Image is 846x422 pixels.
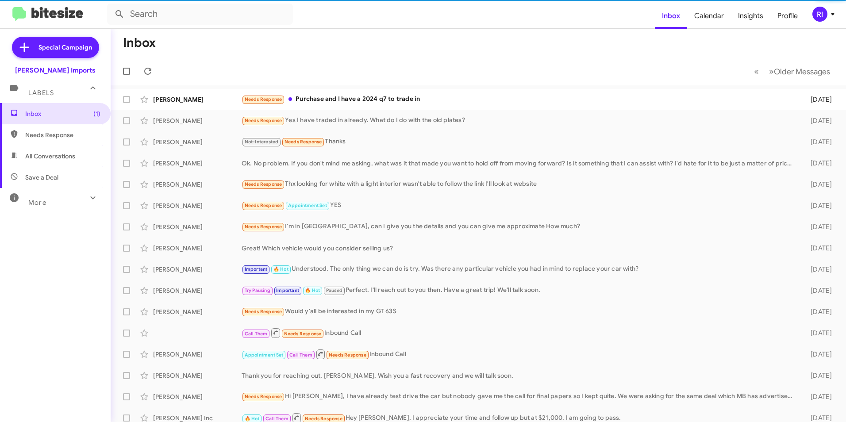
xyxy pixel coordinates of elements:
span: Special Campaign [38,43,92,52]
span: All Conversations [25,152,75,161]
a: Profile [770,3,805,29]
div: [DATE] [796,138,839,146]
div: [DATE] [796,116,839,125]
span: Important [245,266,268,272]
div: YES [242,200,796,211]
div: [DATE] [796,307,839,316]
div: Great! Which vehicle would you consider selling us? [242,244,796,253]
div: Purchase and I have a 2024 q7 to trade in [242,94,796,104]
div: Thx looking for white with a light interior wasn't able to follow the link I'll look at website [242,179,796,189]
div: [PERSON_NAME] [153,95,242,104]
div: [DATE] [796,286,839,295]
div: [PERSON_NAME] [153,201,242,210]
div: Thanks [242,137,796,147]
div: Understood. The only thing we can do is try. Was there any particular vehicle you had in mind to ... [242,264,796,274]
span: Needs Response [329,352,366,358]
a: Insights [731,3,770,29]
a: Calendar [687,3,731,29]
span: Save a Deal [25,173,58,182]
div: [PERSON_NAME] Imports [15,66,96,75]
input: Search [107,4,293,25]
span: Needs Response [284,331,322,337]
div: I'm in [GEOGRAPHIC_DATA], can I give you the details and you can give me approximate How much? [242,222,796,232]
span: Inbox [25,109,100,118]
span: Call Them [245,331,268,337]
div: [PERSON_NAME] [153,371,242,380]
div: [DATE] [796,329,839,338]
div: Would y'all be interested in my GT 63S [242,307,796,317]
div: [DATE] [796,265,839,274]
span: Needs Response [245,96,282,102]
span: Try Pausing [245,288,270,293]
div: [PERSON_NAME] [153,265,242,274]
button: Previous [749,62,764,81]
span: (1) [93,109,100,118]
div: [PERSON_NAME] [153,116,242,125]
div: [PERSON_NAME] [153,286,242,295]
div: [PERSON_NAME] [153,307,242,316]
span: Call Them [289,352,312,358]
span: 🔥 Hot [305,288,320,293]
span: Needs Response [245,394,282,399]
div: RI [812,7,827,22]
div: Yes I have traded in already. What do I do with the old plates? [242,115,796,126]
span: Needs Response [245,118,282,123]
div: [DATE] [796,159,839,168]
div: Perfect. I'll reach out to you then. Have a great trip! We'll talk soon. [242,285,796,295]
div: [DATE] [796,180,839,189]
div: [DATE] [796,201,839,210]
span: Paused [326,288,342,293]
div: [DATE] [796,223,839,231]
div: Hi [PERSON_NAME], I have already test drive the car but nobody gave me the call for final papers ... [242,391,796,402]
div: [PERSON_NAME] [153,223,242,231]
button: Next [764,62,835,81]
span: 🔥 Hot [245,416,260,422]
span: Not-Interested [245,139,279,145]
div: [PERSON_NAME] [153,392,242,401]
span: Important [276,288,299,293]
div: [PERSON_NAME] [153,159,242,168]
span: More [28,199,46,207]
span: Needs Response [245,203,282,208]
div: [DATE] [796,350,839,359]
span: Needs Response [25,130,100,139]
button: RI [805,7,836,22]
div: [PERSON_NAME] [153,138,242,146]
span: Call Them [265,416,288,422]
div: [DATE] [796,371,839,380]
span: Appointment Set [288,203,327,208]
div: Inbound Call [242,349,796,360]
div: [PERSON_NAME] [153,180,242,189]
span: Needs Response [285,139,322,145]
div: [PERSON_NAME] [153,350,242,359]
span: » [769,66,774,77]
h1: Inbox [123,36,156,50]
span: Needs Response [245,224,282,230]
span: Needs Response [245,309,282,315]
div: Thank you for reaching out, [PERSON_NAME]. Wish you a fast recovery and we will talk soon. [242,371,796,380]
span: 🔥 Hot [273,266,288,272]
span: Needs Response [305,416,342,422]
div: Ok. No problem. If you don't mind me asking, what was it that made you want to hold off from movi... [242,159,796,168]
a: Special Campaign [12,37,99,58]
div: [DATE] [796,95,839,104]
span: Labels [28,89,54,97]
div: [DATE] [796,244,839,253]
div: [DATE] [796,392,839,401]
span: Appointment Set [245,352,284,358]
span: Older Messages [774,67,830,77]
span: Needs Response [245,181,282,187]
a: Inbox [655,3,687,29]
div: Inbound Call [242,327,796,338]
span: « [754,66,759,77]
nav: Page navigation example [749,62,835,81]
div: [PERSON_NAME] [153,244,242,253]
